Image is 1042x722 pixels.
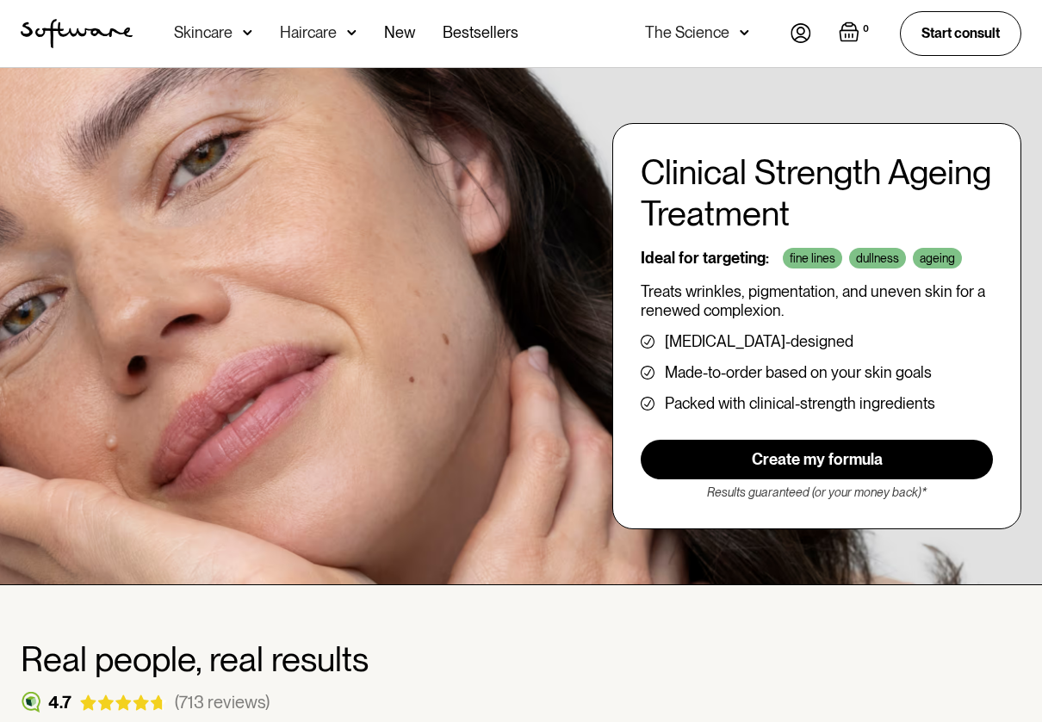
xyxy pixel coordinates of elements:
div: ageing [913,248,962,268]
div: 0 [859,22,872,37]
h2: Real people, real results [21,640,1021,678]
img: arrow down [347,24,357,41]
li: Made-to-order based on your skin goals [641,364,993,381]
em: Results guaranteed (or your money back)* [707,485,927,499]
a: Open empty cart [839,22,872,46]
img: reviews logo [21,692,41,713]
a: home [21,19,133,48]
a: Create my formula [641,440,993,479]
img: reviews stars [78,694,168,711]
li: Packed with clinical-strength ingredients [641,395,993,412]
a: (713 reviews) [175,692,270,713]
img: arrow down [740,24,749,41]
a: Start consult [900,11,1021,55]
div: The Science [645,24,729,41]
p: Ideal for targeting: [641,249,769,268]
img: Software Logo [21,19,133,48]
div: 4.7 [48,692,71,713]
div: Haircare [280,24,337,41]
div: fine lines [783,248,842,268]
img: arrow down [243,24,252,41]
div: Skincare [174,24,233,41]
h1: Clinical Strength Ageing Treatment [641,151,993,234]
li: [MEDICAL_DATA]-designed [641,333,993,350]
p: Treats wrinkles, pigmentation, and uneven skin for a renewed complexion. [641,282,993,319]
div: dullness [849,248,906,268]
